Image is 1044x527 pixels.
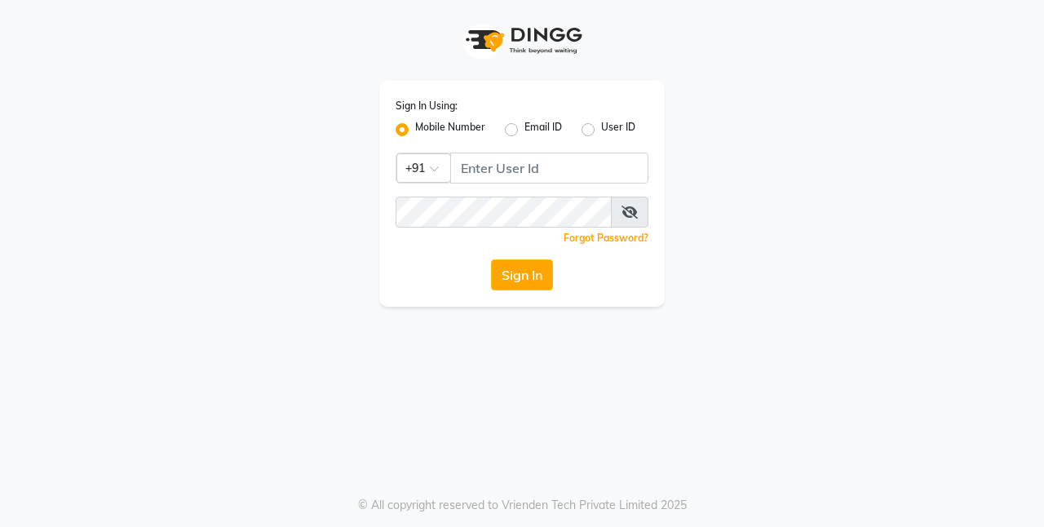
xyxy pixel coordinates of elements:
label: Mobile Number [415,120,485,139]
img: logo1.svg [457,16,587,64]
label: User ID [601,120,635,139]
button: Sign In [491,259,553,290]
input: Username [450,153,648,184]
label: Sign In Using: [396,99,458,113]
a: Forgot Password? [564,232,648,244]
label: Email ID [524,120,562,139]
input: Username [396,197,612,228]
